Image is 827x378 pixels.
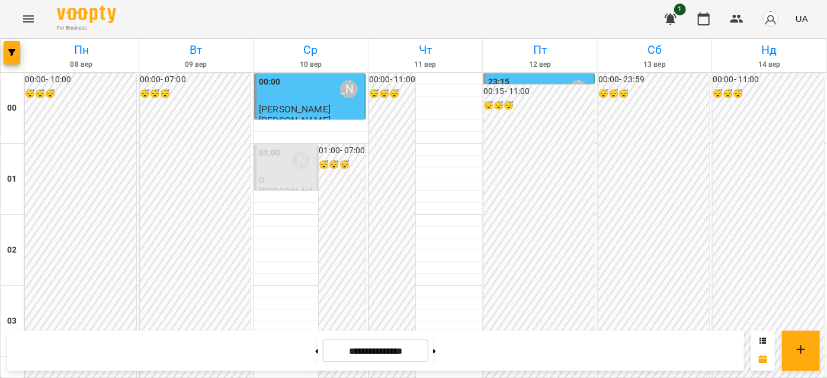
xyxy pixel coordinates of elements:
p: [PERSON_NAME] [259,115,331,125]
h6: Пт [485,41,595,59]
h6: 11 вер [370,59,481,70]
p: [PERSON_NAME] [259,186,315,207]
h6: Вт [141,41,252,59]
div: Венюкова Єлизавета [340,80,358,98]
h6: 10 вер [255,59,366,70]
h6: 13 вер [600,59,710,70]
h6: 😴😴😴 [713,88,824,101]
h6: 00:00 - 11:00 [369,73,415,86]
h6: 00:00 - 23:59 [598,73,710,86]
h6: 00 [7,102,17,115]
h6: Нд [714,41,825,59]
h6: 😴😴😴 [598,88,710,101]
label: 01:00 [259,147,281,160]
h6: Пн [26,41,137,59]
button: Menu [14,5,43,33]
h6: Чт [370,41,481,59]
h6: Сб [600,41,710,59]
div: Венюкова Єлизавета [292,151,310,169]
h6: 03 [7,315,17,328]
h6: 😴😴😴 [140,88,251,101]
span: 1 [674,4,686,15]
span: UA [796,12,808,25]
h6: 02 [7,244,17,257]
div: Венюкова Єлизавета [569,80,587,98]
p: 0 [259,175,315,185]
h6: 08 вер [26,59,137,70]
h6: 00:00 - 11:00 [713,73,824,86]
h6: 😴😴😴 [25,88,136,101]
h6: 00:00 - 10:00 [25,73,136,86]
label: 23:15 [488,76,510,89]
button: UA [791,8,813,30]
img: avatar_s.png [762,11,779,27]
span: [PERSON_NAME] [259,104,331,115]
h6: 01:00 - 07:00 [319,144,365,157]
h6: 00:15 - 11:00 [483,85,595,98]
img: Voopty Logo [57,6,116,23]
h6: 😴😴😴 [319,159,365,172]
h6: Ср [255,41,366,59]
h6: 😴😴😴 [369,88,415,101]
h6: 😴😴😴 [483,99,595,112]
h6: 12 вер [485,59,595,70]
h6: 00:00 - 07:00 [140,73,251,86]
span: For Business [57,24,116,32]
h6: 01 [7,173,17,186]
h6: 09 вер [141,59,252,70]
h6: 14 вер [714,59,825,70]
label: 00:00 [259,76,281,89]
